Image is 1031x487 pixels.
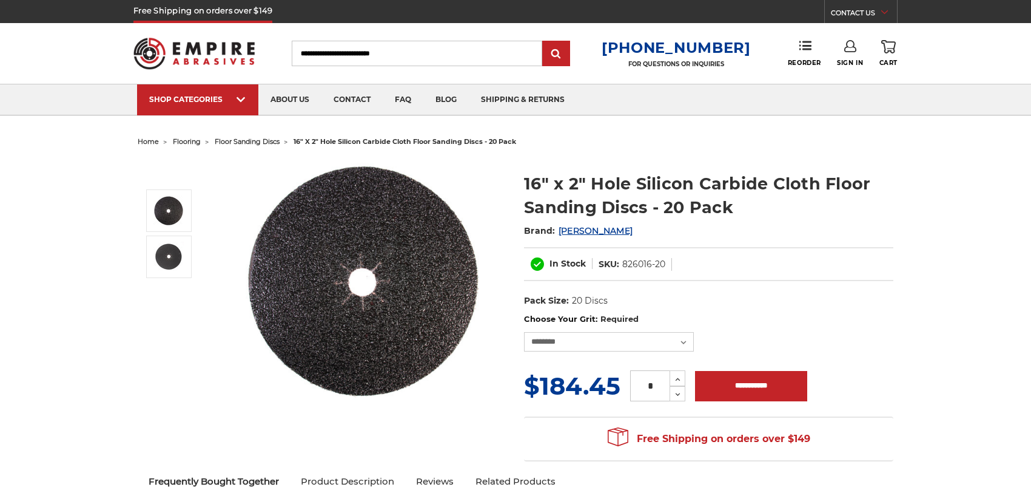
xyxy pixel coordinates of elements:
[544,42,568,66] input: Submit
[602,39,751,56] a: [PHONE_NUMBER]
[258,84,321,115] a: about us
[572,295,608,307] dd: 20 Discs
[602,60,751,68] p: FOR QUESTIONS OR INQUIRIES
[173,137,201,146] a: flooring
[599,258,619,271] dt: SKU:
[321,84,383,115] a: contact
[383,84,423,115] a: faq
[138,137,159,146] a: home
[469,84,577,115] a: shipping & returns
[133,30,255,77] img: Empire Abrasives
[788,40,821,66] a: Reorder
[831,6,897,23] a: CONTACT US
[423,84,469,115] a: blog
[524,172,893,219] h1: 16" x 2" Hole Silicon Carbide Cloth Floor Sanding Discs - 20 Pack
[153,196,184,226] img: Silicon Carbide 16" x 2" Cloth Floor Sanding Discs
[149,95,246,104] div: SHOP CATEGORIES
[837,59,863,67] span: Sign In
[600,314,639,324] small: Required
[153,242,184,272] img: Silicon Carbide 16" x 2" Floor Sanding Cloth Discs
[524,313,893,325] label: Choose Your Grit:
[294,137,516,146] span: 16" x 2" hole silicon carbide cloth floor sanding discs - 20 pack
[524,371,620,401] span: $184.45
[608,427,810,451] span: Free Shipping on orders over $149
[559,225,633,236] a: [PERSON_NAME]
[879,59,898,67] span: Cart
[524,225,556,236] span: Brand:
[524,295,569,307] dt: Pack Size:
[215,137,280,146] a: floor sanding discs
[879,40,898,67] a: Cart
[622,258,665,271] dd: 826016-20
[788,59,821,67] span: Reorder
[242,159,485,402] img: Silicon Carbide 16" x 2" Cloth Floor Sanding Discs
[549,258,586,269] span: In Stock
